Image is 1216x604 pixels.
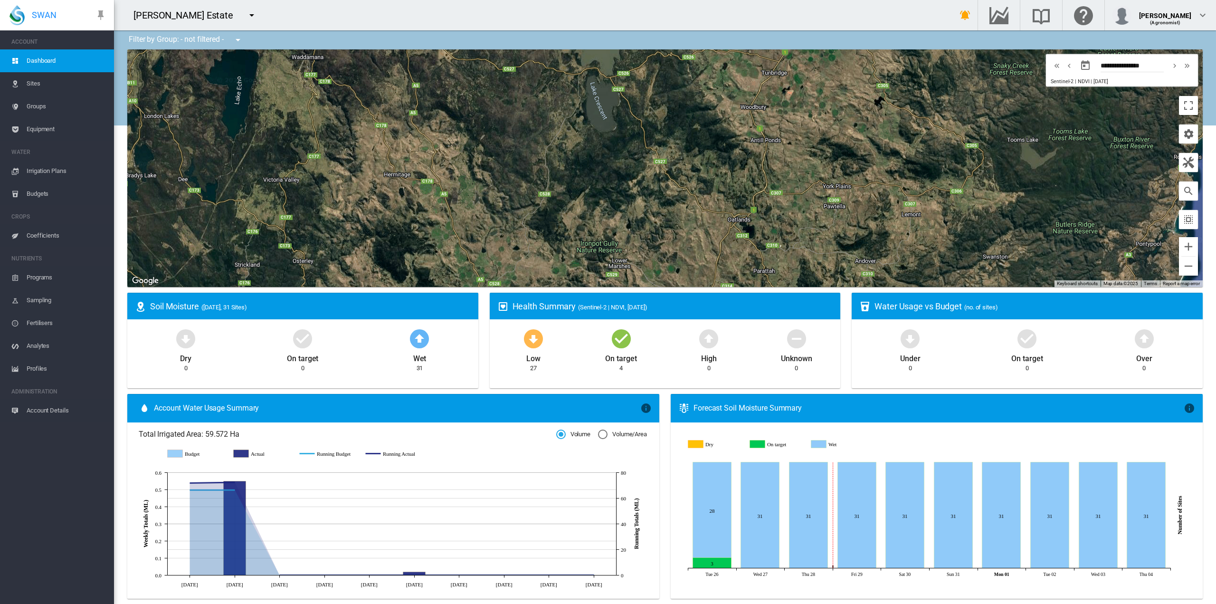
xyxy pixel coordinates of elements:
div: Filter by Group: - not filtered - [122,30,250,49]
circle: Running Actual 10 Jul 0 [277,573,281,577]
span: Total Irrigated Area: 59.572 Ha [139,429,556,440]
a: Open this area in Google Maps (opens a new window) [130,275,161,287]
md-icon: icon-magnify [1183,185,1194,197]
md-icon: icon-chevron-down [1197,10,1208,21]
div: On target [287,350,318,364]
button: icon-bell-ring [956,6,975,25]
tspan: 60 [621,496,626,501]
md-icon: icon-checkbox-marked-circle [1016,327,1038,350]
circle: Running Actual 17 Jul 0 [323,573,326,577]
md-icon: icon-pin [95,10,106,21]
tspan: Number of Sites [1177,496,1183,534]
span: Map data ©2025 [1103,281,1139,286]
tspan: Tue 02 [1043,572,1056,577]
button: icon-chevron-left [1063,60,1075,71]
span: Programs [27,266,106,289]
span: Sampling [27,289,106,312]
circle: Running Budget 26 Jun 66.4 [188,488,191,492]
md-icon: Search the knowledge base [1030,10,1053,21]
md-icon: Go to the Data Hub [988,10,1010,21]
div: Forecast Soil Moisture Summary [693,403,1184,413]
md-icon: icon-chevron-left [1064,60,1074,71]
circle: Running Budget 3 Jul 66.4 [233,488,237,492]
tspan: [DATE] [181,581,198,587]
tspan: Weekly Totals (ML) [142,500,149,547]
div: 0 [795,364,798,373]
g: Wet Sep 02, 2025 31 [1030,462,1069,568]
md-radio-button: Volume/Area [598,430,647,439]
g: Wet Sep 03, 2025 31 [1079,462,1117,568]
span: (Agronomist) [1150,20,1180,25]
span: Sentinel-2 | NDVI [1051,78,1089,85]
g: Running Budget [300,450,356,458]
div: 31 [417,364,423,373]
tspan: 0.1 [155,556,161,561]
tspan: 0 [621,573,624,578]
circle: Running Actual 26 Jun 71.88 [188,481,191,485]
button: icon-magnify [1179,182,1198,201]
g: Wet Sep 01, 2025 31 [982,462,1020,568]
span: Coefficients [27,224,106,247]
div: On target [1011,350,1043,364]
div: Soil Moisture [150,300,471,312]
g: On target [750,440,804,449]
span: Equipment [27,118,106,141]
div: Low [526,350,541,364]
md-icon: icon-arrow-up-bold-circle [1133,327,1156,350]
g: Wet Aug 31, 2025 31 [934,462,972,568]
div: Dry [180,350,191,364]
span: Analytes [27,335,106,357]
md-radio-button: Volume [556,430,590,439]
img: Google [130,275,161,287]
circle: Running Actual 3 Jul 72.43 [233,480,237,484]
button: Zoom in [1179,237,1198,256]
div: Unknown [781,350,812,364]
img: profile.jpg [1112,6,1131,25]
div: 0 [707,364,711,373]
md-icon: icon-heart-box-outline [497,301,509,312]
md-icon: icon-arrow-up-bold-circle [408,327,431,350]
tspan: [DATE] [406,581,423,587]
span: (no. of sites) [964,304,998,311]
tspan: Fri 29 [851,572,863,577]
g: Wet Aug 26, 2025 28 [693,462,731,558]
span: Profiles [27,357,106,380]
div: 4 [619,364,623,373]
g: Wet Aug 27, 2025 31 [741,462,779,568]
span: ([DATE], 31 Sites) [201,304,247,311]
span: Fertilisers [27,312,106,335]
md-icon: icon-information [1184,403,1195,414]
span: CROPS [11,209,106,224]
div: Wet [413,350,427,364]
tspan: 0.4 [155,504,162,510]
span: ADMINISTRATION [11,384,106,399]
md-icon: icon-arrow-up-bold-circle [697,327,720,350]
div: 27 [530,364,537,373]
span: Dashboard [27,49,106,72]
button: icon-menu-down [242,6,261,25]
g: Wet Aug 29, 2025 31 [837,462,876,568]
tspan: 0.3 [155,521,162,527]
g: Actual 31 Jul 0.02 [403,572,426,575]
g: Actual 3 Jul 0.55 [224,481,246,575]
div: Health Summary [513,300,833,312]
tspan: [DATE] [361,581,378,587]
md-icon: icon-chevron-double-left [1052,60,1062,71]
span: (Sentinel-2 | NDVI, [DATE]) [578,304,647,311]
tspan: Thu 28 [801,572,815,577]
button: icon-chevron-double-left [1051,60,1063,71]
g: Actual [234,450,290,458]
md-icon: icon-select-all [1183,214,1194,225]
tspan: 0.5 [155,487,162,493]
circle: Running Actual 7 Aug 0.02 [457,573,461,577]
tspan: Sat 30 [899,572,911,577]
button: icon-cog [1179,125,1198,144]
div: Under [900,350,921,364]
div: Water Usage vs Budget [874,300,1195,312]
span: SWAN [32,9,57,21]
tspan: Running Totals (ML) [633,498,640,549]
tspan: [DATE] [451,581,467,587]
tspan: 0.2 [155,538,161,544]
button: icon-select-all [1179,210,1198,229]
md-icon: icon-menu-down [232,34,244,46]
